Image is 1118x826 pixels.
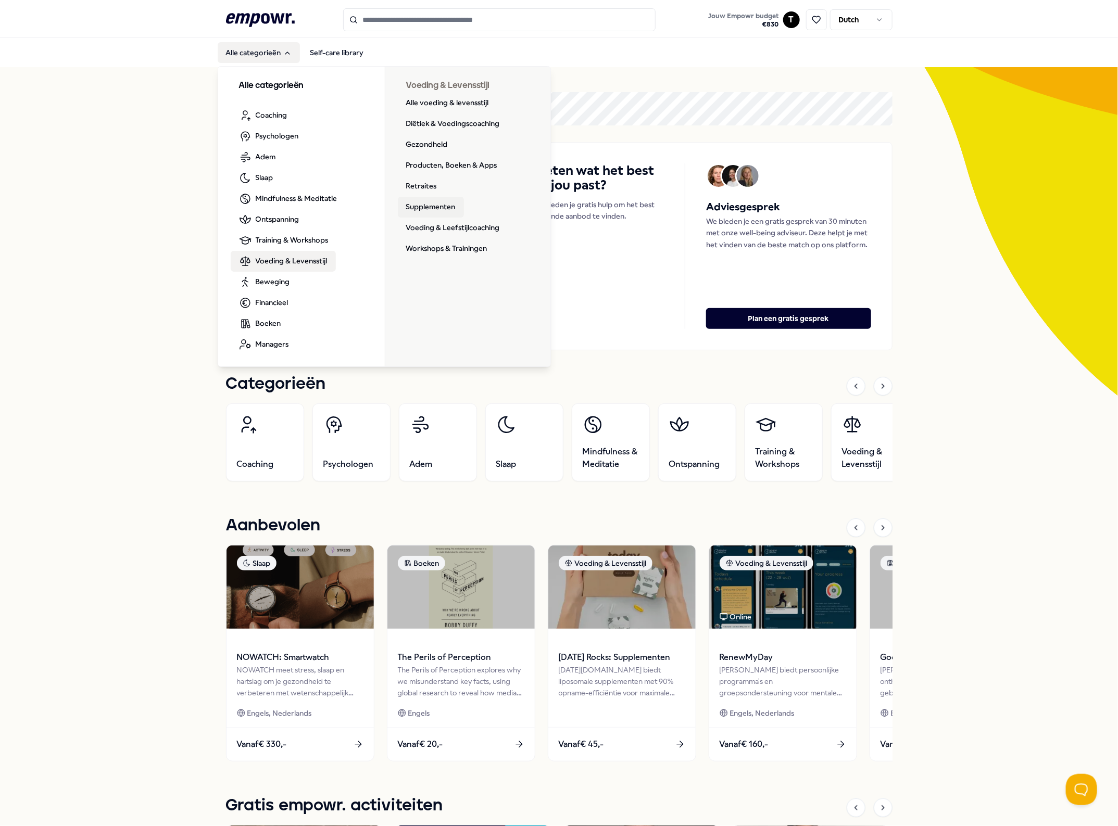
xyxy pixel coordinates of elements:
[559,738,604,751] span: Vanaf € 45,-
[720,664,846,699] div: [PERSON_NAME] biedt persoonlijke programma's en groepsondersteuning voor mentale veerkracht en vi...
[707,10,781,31] button: Jouw Empowr budget€830
[256,151,276,162] span: Adem
[410,458,433,471] span: Adem
[720,556,813,570] div: Voeding & Levensstijl
[231,230,337,251] a: Training & Workshops
[312,403,391,481] a: Psychologen
[532,199,664,222] p: We bieden je gratis hulp om het best passende aanbod te vinden.
[496,458,517,471] span: Slaap
[706,308,871,329] button: Plan een gratis gesprek
[730,707,795,719] span: Engels, Nederlands
[720,651,846,664] span: RenewMyDay
[237,458,274,471] span: Coaching
[237,664,363,699] div: NOWATCH meet stress, slaap en hartslag om je gezondheid te verbeteren met wetenschappelijk gevali...
[231,105,296,126] a: Coaching
[237,556,277,570] div: Slaap
[231,147,284,168] a: Adem
[231,126,307,147] a: Psychologen
[398,238,496,259] a: Workshops & Trainingen
[548,545,696,629] img: package image
[398,218,508,238] a: Voeding & Leefstijlcoaching
[720,611,752,622] div: Online
[231,272,298,293] a: Beweging
[231,168,282,188] a: Slaap
[708,165,730,187] img: Avatar
[256,317,281,329] span: Boeken
[658,403,736,481] a: Ontspanning
[783,11,800,28] button: T
[227,545,374,629] img: package image
[231,334,297,355] a: Managers
[256,130,299,142] span: Psychologen
[387,545,535,761] a: package imageBoekenThe Perils of PerceptionThe Perils of Perception explores why we misunderstand...
[218,42,372,63] nav: Main
[870,545,1018,761] a: package imageBoekenGood to Great[PERSON_NAME]' 'Good to Great' onthult tijdloze succesprincipes g...
[226,513,321,539] h1: Aanbevolen
[226,545,374,761] a: package imageSlaapNOWATCH: SmartwatchNOWATCH meet stress, slaap en hartslag om je gezondheid te v...
[485,403,563,481] a: Slaap
[706,199,871,215] h5: Adviesgesprek
[256,338,289,350] span: Managers
[239,79,364,93] h3: Alle categorieën
[323,458,374,471] span: Psychologen
[226,371,326,397] h1: Categorieën
[398,651,524,664] span: The Perils of Perception
[237,651,363,664] span: NOWATCH: Smartwatch
[559,651,685,664] span: [DATE] Rocks: Supplementen
[231,293,297,313] a: Financieel
[559,664,685,699] div: [DATE][DOMAIN_NAME] biedt liposomale supplementen met 90% opname-efficiëntie voor maximale gezond...
[756,446,812,471] span: Training & Workshops
[256,276,290,287] span: Beweging
[226,403,304,481] a: Coaching
[406,79,531,93] h3: Voeding & Levensstijl
[722,165,744,187] img: Avatar
[399,403,477,481] a: Adem
[398,113,508,134] a: Diëtiek & Voedingscoaching
[881,738,925,751] span: Vanaf € 35,-
[387,545,535,629] img: package image
[231,209,308,230] a: Ontspanning
[237,738,287,751] span: Vanaf € 330,-
[398,197,464,218] a: Supplementen
[398,155,506,176] a: Producten, Boeken & Apps
[218,42,300,63] button: Alle categorieën
[1066,774,1097,805] iframe: Help Scout Beacon - Open
[256,109,287,121] span: Coaching
[256,234,329,246] span: Training & Workshops
[247,707,312,719] span: Engels, Nederlands
[709,12,779,20] span: Jouw Empowr budget
[870,545,1017,629] img: package image
[745,403,823,481] a: Training & Workshops
[709,545,857,761] a: package imageVoeding & LevensstijlOnlineRenewMyDay[PERSON_NAME] biedt persoonlijke programma's en...
[720,738,769,751] span: Vanaf € 160,-
[343,8,656,31] input: Search for products, categories or subcategories
[398,664,524,699] div: The Perils of Perception explores why we misunderstand key facts, using global research to reveal...
[842,446,898,471] span: Voeding & Levensstijl
[226,793,443,819] h1: Gratis empowr. activiteiten
[572,403,650,481] a: Mindfulness & Meditatie
[398,134,456,155] a: Gezondheid
[256,213,299,225] span: Ontspanning
[669,458,720,471] span: Ontspanning
[559,556,652,570] div: Voeding & Levensstijl
[709,545,857,629] img: package image
[231,313,290,334] a: Boeken
[256,255,328,266] span: Voeding & Levensstijl
[583,446,639,471] span: Mindfulness & Meditatie
[398,93,497,113] a: Alle voeding & levensstijl
[256,193,337,204] span: Mindfulness & Meditatie
[705,9,783,31] a: Jouw Empowr budget€830
[891,707,956,719] span: Engels, Nederlands
[881,556,928,570] div: Boeken
[532,163,664,193] h4: Weten wat het best bij jou past?
[398,176,445,197] a: Retraites
[398,738,443,751] span: Vanaf € 20,-
[256,172,273,183] span: Slaap
[706,215,871,250] p: We bieden je een gratis gesprek van 30 minuten met onze well-being adviseur. Deze helpt je met he...
[831,403,909,481] a: Voeding & Levensstijl
[548,545,696,761] a: package imageVoeding & Levensstijl[DATE] Rocks: Supplementen[DATE][DOMAIN_NAME] biedt liposomale ...
[709,20,779,29] span: € 830
[256,297,288,308] span: Financieel
[398,556,445,570] div: Boeken
[231,188,346,209] a: Mindfulness & Meditatie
